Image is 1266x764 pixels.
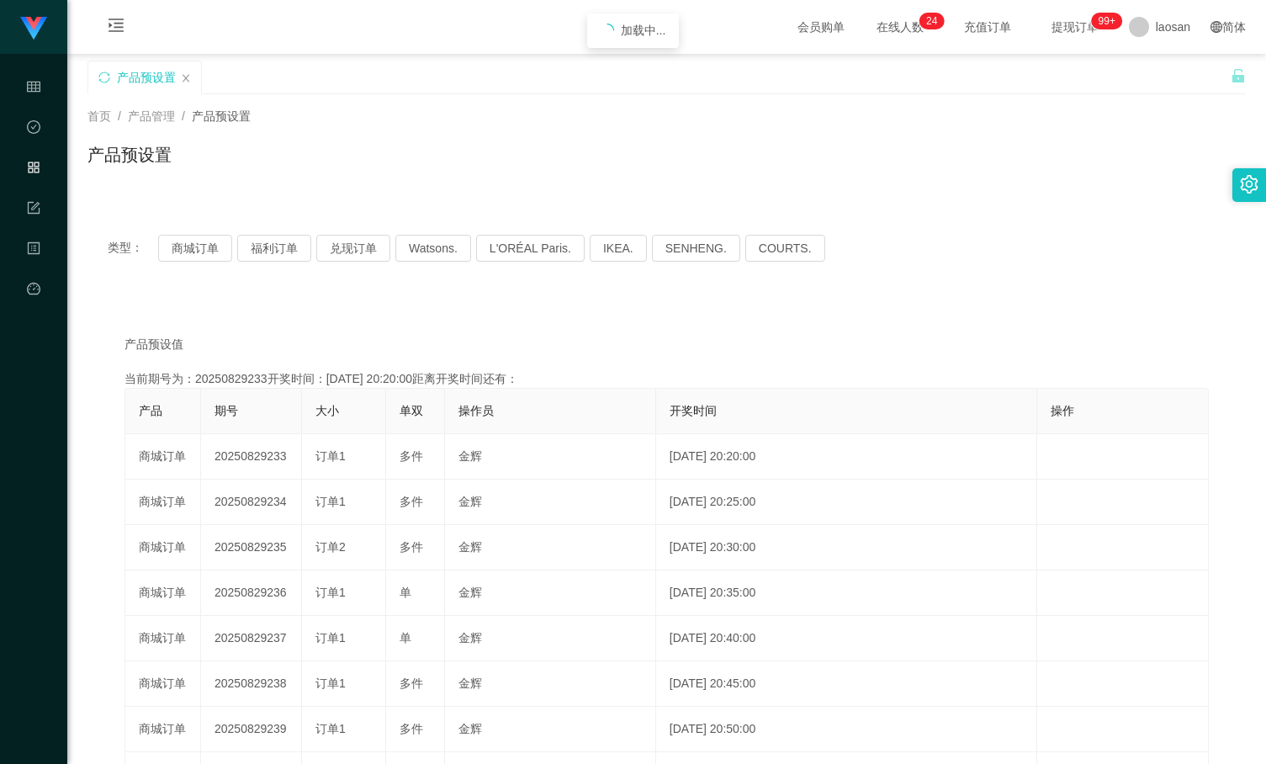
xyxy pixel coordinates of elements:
button: 商城订单 [158,235,232,262]
td: [DATE] 20:20:00 [656,434,1037,480]
span: 多件 [400,495,423,508]
td: [DATE] 20:30:00 [656,525,1037,570]
i: 图标: unlock [1231,68,1246,83]
td: 商城订单 [125,707,201,752]
td: [DATE] 20:35:00 [656,570,1037,616]
td: [DATE] 20:50:00 [656,707,1037,752]
i: 图标: profile [27,234,40,268]
i: 图标: global [1210,21,1222,33]
img: logo.9652507e.png [20,17,47,40]
span: 订单1 [315,676,346,690]
span: 订单2 [315,540,346,554]
span: 会员管理 [27,81,40,231]
button: L'ORÉAL Paris. [476,235,585,262]
span: 订单1 [315,449,346,463]
span: 产品管理 [128,109,175,123]
td: 20250829235 [201,525,302,570]
span: 系统配置 [27,202,40,352]
span: 大小 [315,404,339,417]
span: 操作 [1051,404,1074,417]
span: 单 [400,631,411,645]
i: 图标: menu-unfold [87,1,145,55]
td: 金辉 [445,480,656,525]
span: / [118,109,121,123]
button: 福利订单 [237,235,311,262]
span: 多件 [400,676,423,690]
span: 单 [400,586,411,599]
td: 20250829239 [201,707,302,752]
td: 20250829233 [201,434,302,480]
div: 产品预设置 [117,61,176,93]
td: [DATE] 20:40:00 [656,616,1037,661]
span: 开奖时间 [670,404,717,417]
span: 操作员 [458,404,494,417]
div: 当前期号为：20250829233开奖时间：[DATE] 20:20:00距离开奖时间还有： [124,370,1209,388]
span: 产品 [139,404,162,417]
sup: 24 [919,13,944,29]
td: 商城订单 [125,661,201,707]
i: 图标: table [27,72,40,106]
h1: 产品预设置 [87,142,172,167]
span: 多件 [400,449,423,463]
button: IKEA. [590,235,647,262]
span: / [182,109,185,123]
span: 类型： [108,235,158,262]
td: 20250829238 [201,661,302,707]
td: [DATE] 20:45:00 [656,661,1037,707]
span: 加载中... [621,24,666,37]
a: 图标: dashboard平台首页 [27,273,40,443]
sup: 1014 [1092,13,1122,29]
i: 图标: setting [1240,175,1258,194]
span: 产品预设值 [124,336,183,353]
span: 提现订单 [1043,21,1107,33]
td: 20250829236 [201,570,302,616]
td: 商城订单 [125,480,201,525]
i: 图标: sync [98,72,110,83]
span: 首页 [87,109,111,123]
span: 在线人数 [868,21,932,33]
span: 多件 [400,540,423,554]
span: 单双 [400,404,423,417]
span: 订单1 [315,586,346,599]
span: 内容中心 [27,242,40,392]
td: 金辉 [445,707,656,752]
button: Watsons. [395,235,471,262]
i: 图标: close [181,73,191,83]
td: 商城订单 [125,434,201,480]
td: 金辉 [445,616,656,661]
i: icon: loading [601,24,614,37]
span: 期号 [215,404,238,417]
td: 金辉 [445,525,656,570]
span: 产品管理 [27,162,40,311]
i: 图标: appstore-o [27,153,40,187]
span: 订单1 [315,495,346,508]
span: 产品预设置 [192,109,251,123]
span: 订单1 [315,722,346,735]
span: 多件 [400,722,423,735]
td: 金辉 [445,570,656,616]
button: COURTS. [745,235,825,262]
td: 商城订单 [125,570,201,616]
td: 20250829237 [201,616,302,661]
p: 2 [926,13,932,29]
span: 充值订单 [956,21,1020,33]
td: 金辉 [445,434,656,480]
td: [DATE] 20:25:00 [656,480,1037,525]
button: SENHENG. [652,235,740,262]
span: 订单1 [315,631,346,645]
span: 数据中心 [27,121,40,271]
td: 20250829234 [201,480,302,525]
i: 图标: form [27,194,40,227]
td: 商城订单 [125,616,201,661]
p: 4 [932,13,938,29]
td: 商城订单 [125,525,201,570]
i: 图标: check-circle-o [27,113,40,146]
td: 金辉 [445,661,656,707]
button: 兑现订单 [316,235,390,262]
